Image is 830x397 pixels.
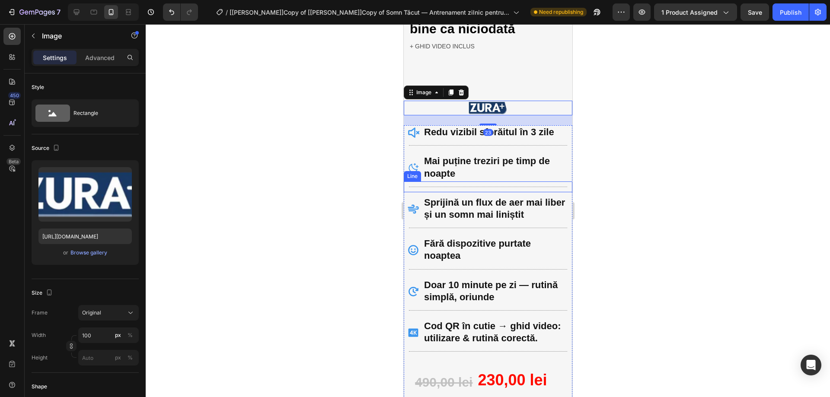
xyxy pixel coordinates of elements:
[128,331,133,339] div: %
[43,53,67,62] p: Settings
[70,248,108,257] button: Browse gallery
[654,3,737,21] button: 1 product assigned
[32,143,61,154] div: Source
[125,330,135,340] button: px
[115,354,121,362] div: px
[38,167,132,222] img: preview-image
[57,7,61,17] p: 7
[82,309,101,317] span: Original
[115,331,121,339] div: px
[32,383,47,391] div: Shape
[780,8,801,17] div: Publish
[70,249,107,257] div: Browse gallery
[226,8,228,17] span: /
[741,3,769,21] button: Save
[32,287,54,299] div: Size
[661,8,718,17] span: 1 product assigned
[230,8,510,17] span: [[PERSON_NAME]]Copy of [[PERSON_NAME]]Copy of Somn Tăcut — Antrenament zilnic pentru căi aeriene
[773,3,809,21] button: Publish
[32,331,46,339] label: Width
[748,9,762,16] span: Save
[801,355,821,375] div: Open Intercom Messenger
[3,3,64,21] button: 7
[539,8,583,16] span: Need republishing
[85,53,115,62] p: Advanced
[73,103,126,123] div: Rectangle
[32,354,48,362] label: Height
[163,3,198,21] div: Undo/Redo
[125,353,135,363] button: px
[78,305,139,321] button: Original
[128,354,133,362] div: %
[8,92,21,99] div: 450
[78,327,139,343] input: px%
[32,309,48,317] label: Frame
[113,330,123,340] button: %
[38,229,132,244] input: https://example.com/image.jpg
[113,353,123,363] button: %
[63,248,68,258] span: or
[42,31,115,41] p: Image
[404,24,572,397] iframe: Design area
[32,83,44,91] div: Style
[6,158,21,165] div: Beta
[78,350,139,365] input: px%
